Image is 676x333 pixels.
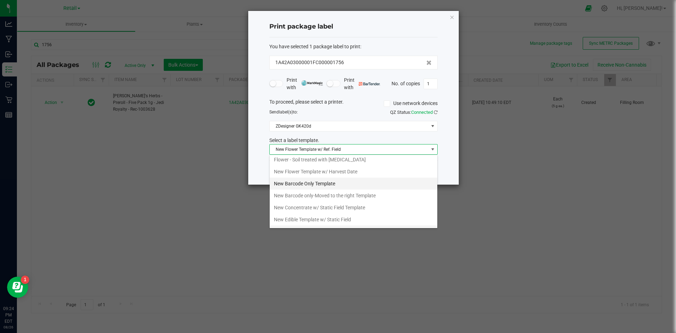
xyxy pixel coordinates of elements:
span: Print with [287,76,323,91]
span: label(s) [279,110,293,115]
span: Print with [344,76,380,91]
h4: Print package label [269,22,438,31]
li: New Concentrate w/ Static Field Template [270,202,437,214]
iframe: Resource center unread badge [21,276,29,284]
span: QZ Status: [390,110,438,115]
label: Use network devices [384,100,438,107]
span: Send to: [269,110,298,115]
span: Connected [411,110,433,115]
li: New Flower Template w/ Ref. Field [270,226,437,238]
li: New Barcode only-Moved to the right Template [270,190,437,202]
span: 1A42A03000001FC000001756 [275,59,344,66]
li: Flower - Soil treated with [MEDICAL_DATA] [270,154,437,166]
li: New Flower Template w/ Harvest Date [270,166,437,178]
span: You have selected 1 package label to print [269,44,360,49]
div: : [269,43,438,50]
span: ZDesigner GK420d [270,121,428,131]
div: To proceed, please select a printer. [264,98,443,109]
li: New Barcode Only Template [270,178,437,190]
iframe: Resource center [7,277,28,298]
div: Select a label template. [264,137,443,144]
img: mark_magic_cybra.png [301,80,323,86]
img: bartender.png [359,82,380,86]
span: New Flower Template w/ Ref. Field [270,144,428,154]
span: No. of copies [392,80,420,86]
li: New Edible Template w/ Static Field [270,214,437,226]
